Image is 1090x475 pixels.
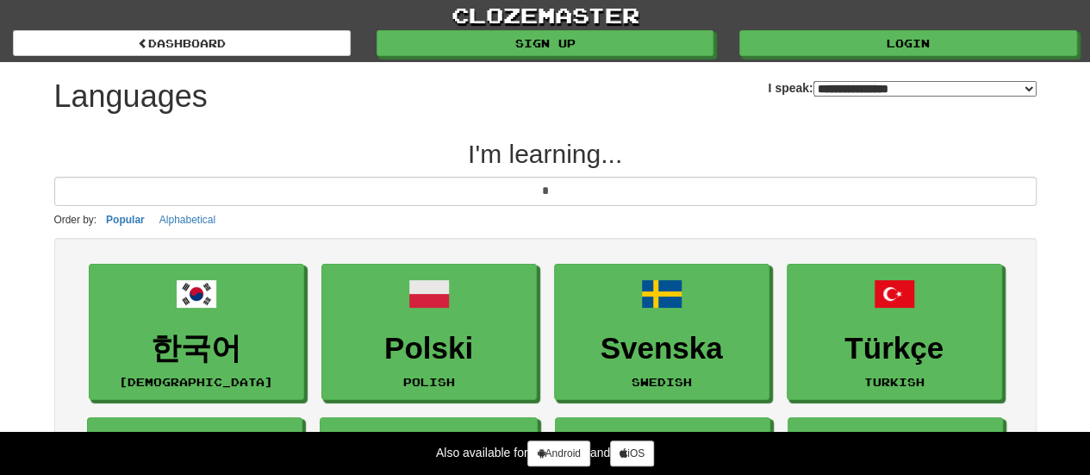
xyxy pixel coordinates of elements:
small: Order by: [54,214,97,226]
a: TürkçeTurkish [787,264,1002,401]
a: Android [527,441,589,466]
h3: 한국어 [98,332,295,366]
select: I speak: [813,81,1037,97]
button: Alphabetical [154,210,221,229]
h3: Türkçe [796,332,993,366]
h3: Polski [331,332,527,366]
a: Login [739,30,1077,56]
small: Polish [403,376,455,388]
small: [DEMOGRAPHIC_DATA] [119,376,273,388]
label: I speak: [768,79,1036,97]
small: Turkish [864,376,925,388]
a: iOS [610,441,654,466]
a: dashboard [13,30,351,56]
small: Swedish [632,376,692,388]
a: Sign up [377,30,714,56]
h3: Svenska [564,332,760,366]
a: PolskiPolish [321,264,537,401]
a: SvenskaSwedish [554,264,769,401]
h1: Languages [54,79,208,114]
h2: I'm learning... [54,140,1037,168]
button: Popular [101,210,150,229]
a: 한국어[DEMOGRAPHIC_DATA] [89,264,304,401]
